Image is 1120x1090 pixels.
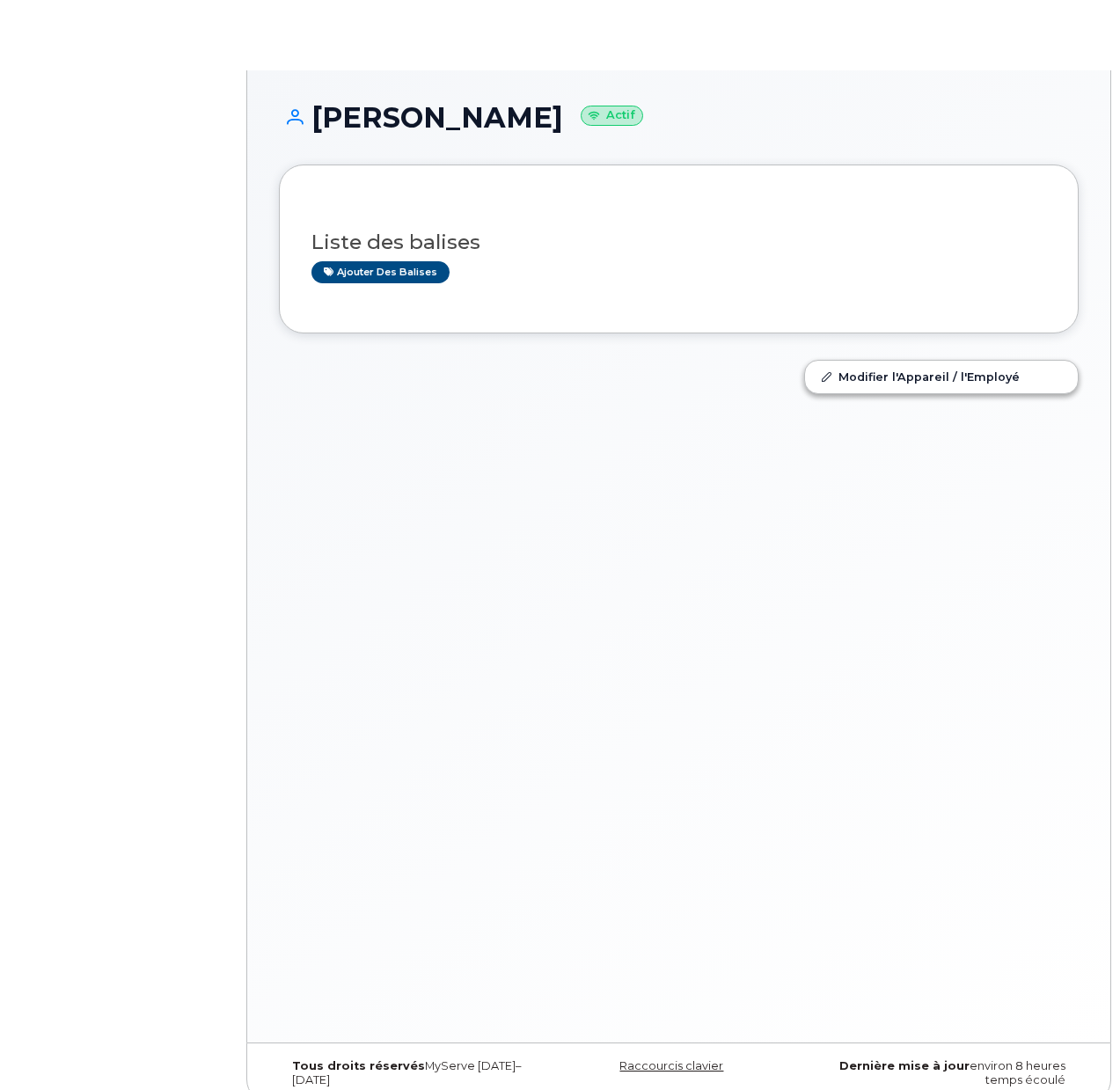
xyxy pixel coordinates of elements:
strong: Dernière mise à jour [839,1059,970,1072]
a: Modifier l'Appareil / l'Employé [805,361,1078,392]
h3: Liste des balises [311,231,1046,253]
div: MyServe [DATE]–[DATE] [279,1059,545,1087]
div: environ 8 heures temps écoulé [812,1059,1079,1087]
strong: Tous droits réservés [292,1059,425,1072]
a: Ajouter des balises [311,261,450,283]
a: Raccourcis clavier [619,1059,723,1072]
h1: [PERSON_NAME] [279,102,1079,133]
small: Actif [581,106,643,126]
